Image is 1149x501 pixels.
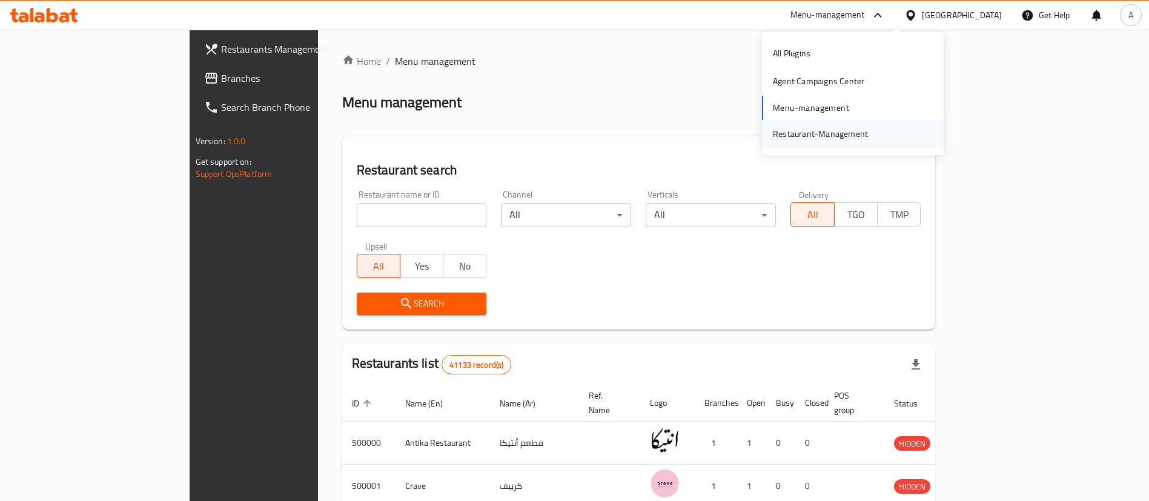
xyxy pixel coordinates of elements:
td: 0 [795,422,824,465]
span: Get support on: [196,154,251,170]
h2: Restaurant search [357,161,921,179]
a: Branches [194,64,382,93]
label: Upsell [365,242,388,250]
td: 0 [766,422,795,465]
span: TGO [839,206,873,224]
div: Export file [901,350,930,379]
label: Delivery [799,190,829,199]
th: Branches [695,385,737,422]
td: 1 [695,422,737,465]
td: 1 [737,422,766,465]
button: Search [357,293,487,315]
img: Crave [650,468,680,499]
div: All Plugins [773,47,810,60]
th: Logo [640,385,695,422]
td: مطعم أنتيكا [490,422,579,465]
button: No [443,254,486,278]
h2: Menu management [342,93,462,112]
li: / [386,54,390,68]
button: TGO [834,202,878,227]
div: HIDDEN [894,479,930,494]
span: 1.0.0 [227,133,246,149]
div: [GEOGRAPHIC_DATA] [922,8,1002,22]
span: All [362,257,396,275]
div: All [501,203,631,227]
span: Yes [405,257,439,275]
span: No [448,257,482,275]
span: Search Branch Phone [221,100,372,114]
th: Busy [766,385,795,422]
button: All [790,202,834,227]
span: All [796,206,829,224]
span: A [1128,8,1133,22]
a: Restaurants Management [194,35,382,64]
div: Restaurant-Management [773,127,868,141]
div: Total records count [442,355,511,374]
span: Name (En) [405,396,459,411]
div: All [646,203,776,227]
span: HIDDEN [894,437,930,451]
th: Open [737,385,766,422]
button: All [357,254,400,278]
nav: breadcrumb [342,54,936,68]
span: TMP [882,206,916,224]
span: Restaurants Management [221,42,372,56]
span: Name (Ar) [500,396,551,411]
div: HIDDEN [894,436,930,451]
button: Yes [400,254,443,278]
span: 41133 record(s) [442,359,511,371]
span: ID [352,396,375,411]
h2: Restaurants list [352,354,512,374]
span: Branches [221,71,372,85]
span: Menu management [395,54,475,68]
span: Status [894,396,933,411]
a: Search Branch Phone [194,93,382,122]
span: Ref. Name [589,388,626,417]
span: POS group [834,388,870,417]
th: Closed [795,385,824,422]
input: Search for restaurant name or ID.. [357,203,487,227]
div: Agent Campaigns Center [773,75,864,88]
button: TMP [877,202,921,227]
span: Search [366,296,477,311]
span: HIDDEN [894,480,930,494]
a: Support.OpsPlatform [196,166,273,182]
td: Antika Restaurant [396,422,490,465]
div: Menu-management [790,8,865,22]
img: Antika Restaurant [650,425,680,456]
span: Version: [196,133,225,149]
